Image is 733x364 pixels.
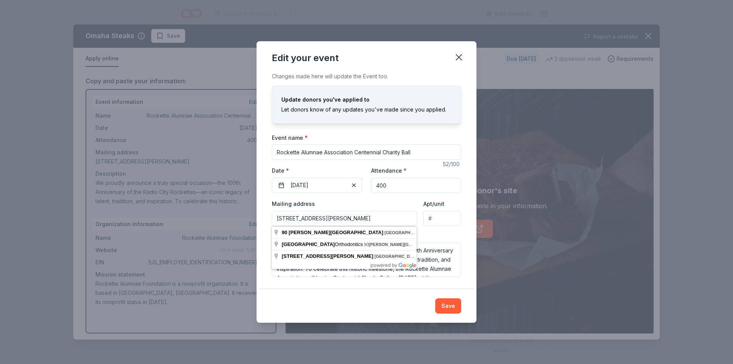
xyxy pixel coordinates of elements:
[443,160,461,169] div: 52 /100
[272,144,461,160] input: Spring Fundraiser
[375,254,420,259] span: [GEOGRAPHIC_DATA]
[423,211,461,226] input: #
[364,242,561,247] span: 90 , [GEOGRAPHIC_DATA], , [GEOGRAPHIC_DATA]
[384,230,429,235] span: [GEOGRAPHIC_DATA]
[272,211,417,226] input: Enter a US address
[371,178,461,193] input: 20
[282,230,287,235] span: 90
[282,253,373,259] span: [STREET_ADDRESS][PERSON_NAME]
[371,167,407,175] label: Attendance
[282,241,364,247] span: Orthodontics
[272,134,308,142] label: Event name
[435,298,461,314] button: Save
[423,200,444,208] label: Apt/unit
[272,167,362,175] label: Date
[289,230,383,235] span: [PERSON_NAME][GEOGRAPHIC_DATA]
[281,105,452,114] div: Let donors know of any updates you've made since you applied.
[369,242,449,247] span: [PERSON_NAME][GEOGRAPHIC_DATA]
[282,241,335,247] span: [GEOGRAPHIC_DATA]
[272,178,362,193] button: [DATE]
[272,72,461,81] div: Changes made here will update the Event too.
[375,254,485,259] span: , , [GEOGRAPHIC_DATA]
[281,95,452,104] div: Update donors you've applied to
[272,52,339,64] div: Edit your event
[272,200,315,208] label: Mailing address
[384,230,495,235] span: , , [GEOGRAPHIC_DATA]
